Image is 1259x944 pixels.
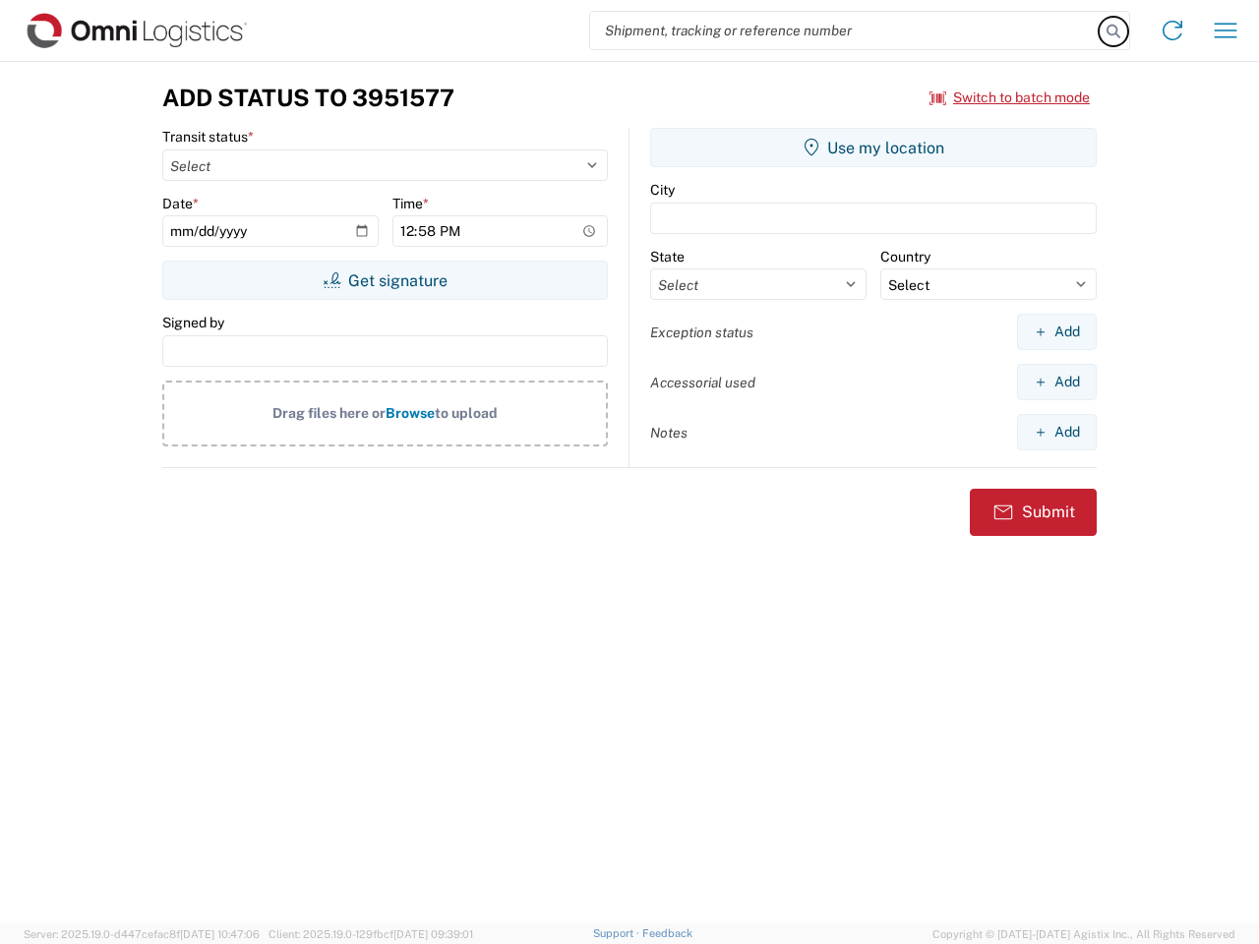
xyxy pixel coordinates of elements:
[162,84,454,112] h3: Add Status to 3951577
[970,489,1097,536] button: Submit
[650,128,1097,167] button: Use my location
[1017,414,1097,450] button: Add
[642,927,692,939] a: Feedback
[1017,364,1097,400] button: Add
[269,928,473,940] span: Client: 2025.19.0-129fbcf
[272,405,386,421] span: Drag files here or
[932,925,1235,943] span: Copyright © [DATE]-[DATE] Agistix Inc., All Rights Reserved
[162,261,608,300] button: Get signature
[386,405,435,421] span: Browse
[435,405,498,421] span: to upload
[180,928,260,940] span: [DATE] 10:47:06
[1017,314,1097,350] button: Add
[162,128,254,146] label: Transit status
[880,248,930,265] label: Country
[650,324,753,341] label: Exception status
[162,314,224,331] label: Signed by
[590,12,1100,49] input: Shipment, tracking or reference number
[650,181,675,199] label: City
[929,82,1090,114] button: Switch to batch mode
[393,928,473,940] span: [DATE] 09:39:01
[593,927,642,939] a: Support
[162,195,199,212] label: Date
[650,248,685,265] label: State
[650,374,755,391] label: Accessorial used
[24,928,260,940] span: Server: 2025.19.0-d447cefac8f
[650,424,688,442] label: Notes
[392,195,429,212] label: Time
